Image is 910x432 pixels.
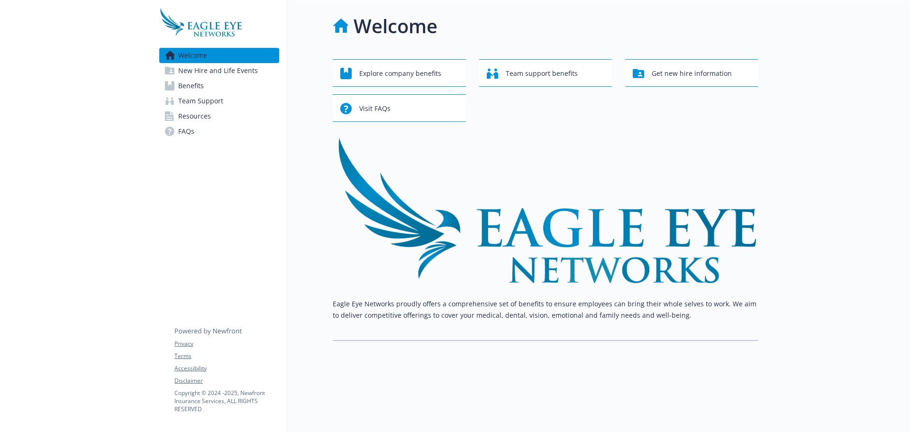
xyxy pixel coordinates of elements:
[174,389,279,413] p: Copyright © 2024 - 2025 , Newfront Insurance Services, ALL RIGHTS RESERVED
[178,78,204,93] span: Benefits
[159,124,279,139] a: FAQs
[178,124,194,139] span: FAQs
[178,109,211,124] span: Resources
[178,48,207,63] span: Welcome
[333,137,758,283] img: overview page banner
[354,12,437,40] h1: Welcome
[174,364,279,373] a: Accessibility
[625,59,758,87] button: Get new hire information
[174,352,279,360] a: Terms
[174,377,279,385] a: Disclaimer
[479,59,612,87] button: Team support benefits
[333,59,466,87] button: Explore company benefits
[159,78,279,93] a: Benefits
[159,63,279,78] a: New Hire and Life Events
[159,48,279,63] a: Welcome
[333,94,466,122] button: Visit FAQs
[359,64,441,83] span: Explore company benefits
[333,298,758,321] p: Eagle Eye Networks proudly offers a comprehensive set of benefits to ensure employees can bring t...
[159,109,279,124] a: Resources
[506,64,578,83] span: Team support benefits
[178,63,258,78] span: New Hire and Life Events
[159,93,279,109] a: Team Support
[178,93,223,109] span: Team Support
[652,64,732,83] span: Get new hire information
[174,340,279,348] a: Privacy
[359,100,391,118] span: Visit FAQs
